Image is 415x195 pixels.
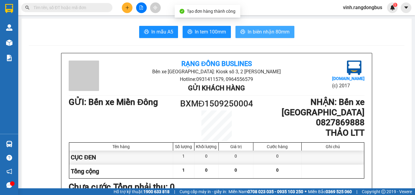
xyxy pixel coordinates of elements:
span: check-circle [180,9,184,14]
li: Hotline: 0931411579, 0964556579 [118,75,315,83]
span: Tổng cộng [71,168,99,175]
span: In mẫu A5 [151,28,173,36]
span: | [174,188,175,195]
div: 1 [173,151,194,164]
input: Tìm tên, số ĐT hoặc mã đơn [33,4,105,11]
li: Bến xe [GEOGRAPHIC_DATA]: Kiosk số 3, 2 [PERSON_NAME] [118,68,315,75]
img: logo.jpg [347,61,362,75]
span: printer [240,29,245,35]
div: Số lượng [175,144,193,149]
strong: 0708 023 035 - 0935 103 250 [248,189,303,194]
div: Cước hàng [255,144,300,149]
b: GỬI : Bến xe Miền Đông [69,97,158,107]
div: Giá trị [220,144,252,149]
b: Chưa cước [69,182,111,192]
div: 0 [219,151,253,164]
button: printerIn mẫu A5 [139,26,178,38]
b: Rạng Đông Buslines [181,60,252,68]
h1: 0827869888 [254,117,365,128]
button: printerIn biên nhận 80mm [235,26,294,38]
button: printerIn tem 100mm [183,26,231,38]
span: In biên nhận 80mm [248,28,290,36]
span: search [25,5,29,10]
b: [DOMAIN_NAME] [332,76,365,81]
strong: 1900 633 818 [143,189,170,194]
span: message [6,182,12,188]
img: logo-vxr [5,4,13,13]
img: icon-new-feature [390,5,395,10]
img: warehouse-icon [6,24,12,31]
img: warehouse-icon [6,40,12,46]
sup: 1 [393,3,397,7]
b: Tổng phải thu: 0 [113,182,175,192]
span: Miền Bắc [308,188,352,195]
div: Ghi chú [303,144,362,149]
span: 1 [182,168,185,172]
span: Cung cấp máy in - giấy in: [180,188,227,195]
div: 0 [253,151,302,164]
img: warehouse-icon [6,141,12,147]
span: Hỗ trợ kỹ thuật: [114,188,170,195]
span: ⚪️ [305,190,307,193]
span: 0 [276,168,279,172]
div: CỤC ĐEN [69,151,173,164]
span: 1 [394,3,396,7]
button: file-add [136,2,147,13]
b: NHẬN : Bến xe [GEOGRAPHIC_DATA] [282,97,365,117]
button: plus [122,2,132,13]
li: (c) 2017 [332,82,365,89]
span: aim [153,5,157,10]
span: printer [144,29,149,35]
div: Khối lượng [196,144,217,149]
span: copyright [381,190,386,194]
b: Gửi khách hàng [188,84,245,92]
span: plus [125,5,129,10]
button: aim [150,2,161,13]
span: Tạo đơn hàng thành công [187,9,235,14]
strong: 0369 525 060 [326,189,352,194]
span: 0 [205,168,207,172]
span: caret-down [403,5,409,10]
h1: BXMĐ1509250004 [180,97,254,110]
span: 0 [235,168,237,172]
span: file-add [139,5,143,10]
span: notification [6,169,12,174]
span: printer [187,29,192,35]
button: caret-down [401,2,411,13]
h1: THẢO LTT [254,128,365,138]
span: question-circle [6,155,12,161]
div: Tên hàng [71,144,171,149]
span: | [356,188,357,195]
span: In tem 100mm [195,28,226,36]
div: 0 [194,151,219,164]
span: vinh.rangdongbus [338,4,387,11]
span: Miền Nam [228,188,303,195]
img: solution-icon [6,55,12,61]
